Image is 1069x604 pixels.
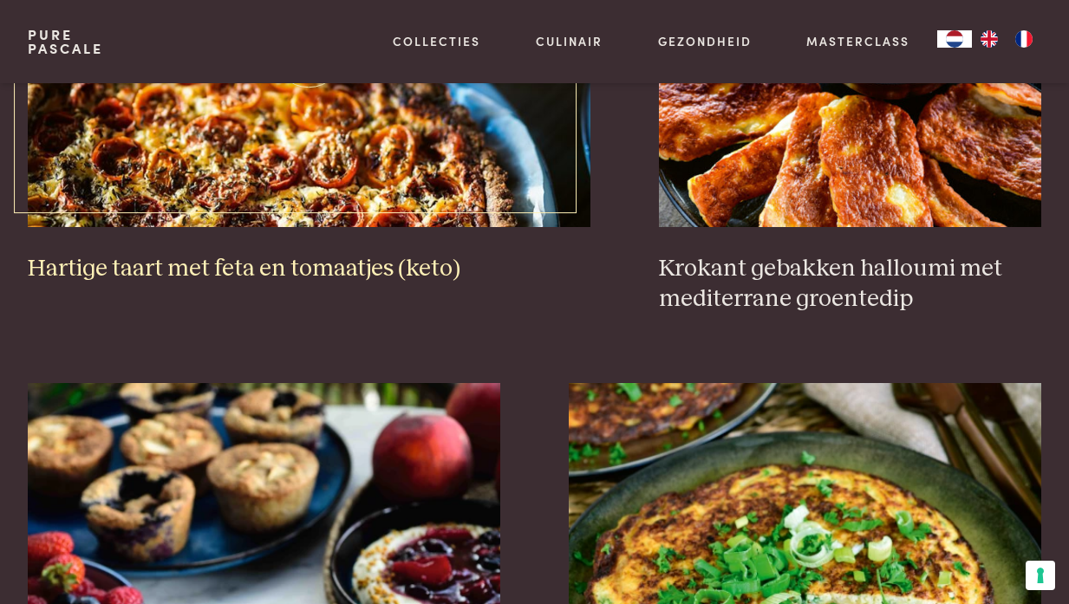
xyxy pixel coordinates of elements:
[1007,30,1041,48] a: FR
[536,32,603,50] a: Culinair
[937,30,1041,48] aside: Language selected: Nederlands
[659,254,1041,314] h3: Krokant gebakken halloumi met mediterrane groentedip
[806,32,909,50] a: Masterclass
[658,32,752,50] a: Gezondheid
[393,32,480,50] a: Collecties
[28,28,103,55] a: PurePascale
[937,30,972,48] div: Language
[972,30,1007,48] a: EN
[972,30,1041,48] ul: Language list
[1026,561,1055,590] button: Uw voorkeuren voor toestemming voor trackingtechnologieën
[937,30,972,48] a: NL
[28,254,590,284] h3: Hartige taart met feta en tomaatjes (keto)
